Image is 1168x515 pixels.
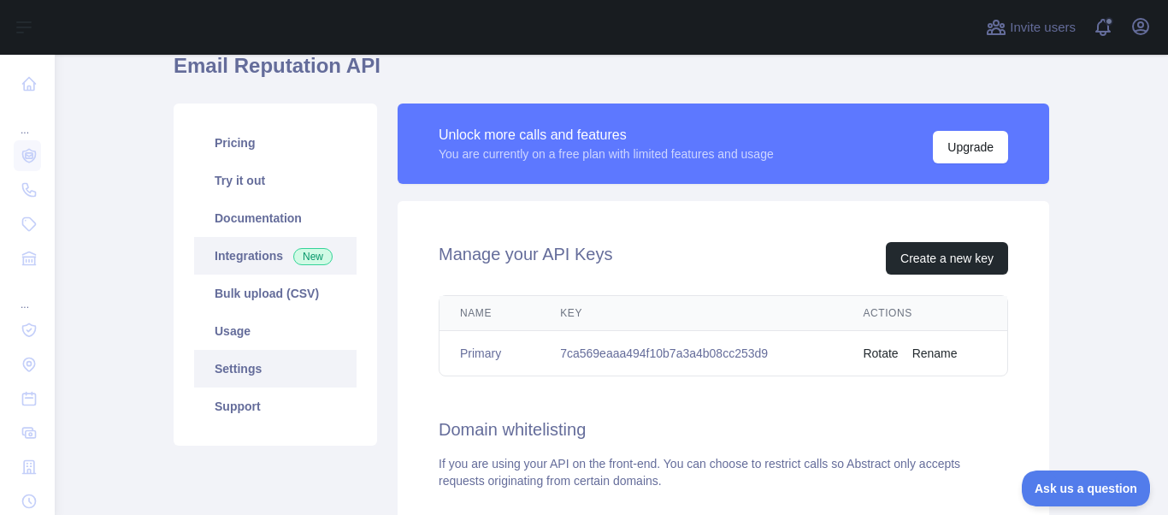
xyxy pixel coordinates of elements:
[194,162,357,199] a: Try it out
[194,312,357,350] a: Usage
[439,296,540,331] th: Name
[912,345,958,362] button: Rename
[886,242,1008,275] button: Create a new key
[439,455,1008,489] div: If you are using your API on the front-end. You can choose to restrict calls so Abstract only acc...
[14,277,41,311] div: ...
[933,131,1008,163] button: Upgrade
[863,345,898,362] button: Rotate
[194,388,357,425] a: Support
[540,331,842,376] td: 7ca569eaaa494f10b7a3a4b08cc253d9
[194,350,357,388] a: Settings
[14,103,41,137] div: ...
[982,14,1079,41] button: Invite users
[293,248,333,265] span: New
[540,296,842,331] th: Key
[842,296,1007,331] th: Actions
[439,125,774,145] div: Unlock more calls and features
[439,331,540,376] td: Primary
[194,237,357,275] a: Integrations New
[1022,471,1151,506] iframe: Toggle Customer Support
[439,417,1008,441] h2: Domain whitelisting
[174,52,1049,93] h1: Email Reputation API
[439,145,774,163] div: You are currently on a free plan with limited features and usage
[194,124,357,162] a: Pricing
[1010,18,1076,38] span: Invite users
[194,275,357,312] a: Bulk upload (CSV)
[439,242,612,275] h2: Manage your API Keys
[194,199,357,237] a: Documentation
